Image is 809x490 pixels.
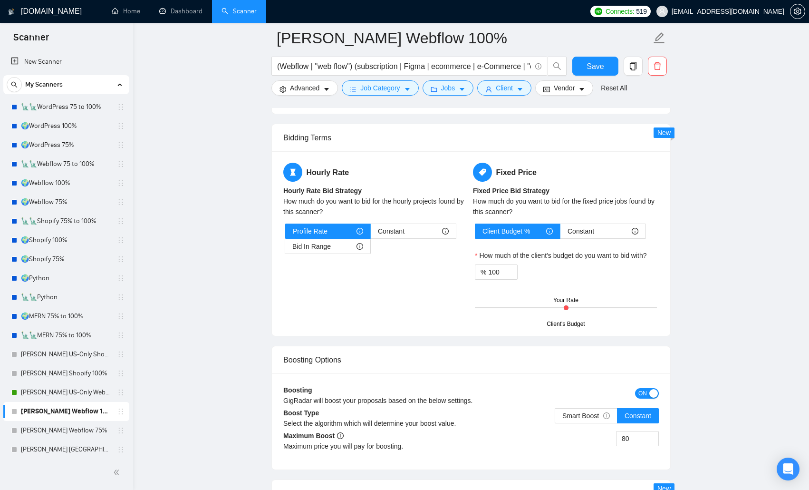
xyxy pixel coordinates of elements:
[117,408,125,415] span: holder
[21,440,111,459] a: [PERSON_NAME] [GEOGRAPHIC_DATA]-Only WordPress 100%
[548,57,567,76] button: search
[117,141,125,149] span: holder
[113,468,123,477] span: double-left
[290,83,319,93] span: Advanced
[21,345,111,364] a: [PERSON_NAME] US-Only Shopify 100%
[117,351,125,358] span: holder
[117,255,125,263] span: holder
[21,231,111,250] a: 🌍Shopify 100%
[117,236,125,244] span: holder
[632,228,638,235] span: info-circle
[648,57,667,76] button: delete
[601,83,627,93] a: Reset All
[21,117,111,136] a: 🌍WordPress 100%
[8,4,15,20] img: logo
[283,124,659,151] div: Bidding Terms
[431,86,437,93] span: folder
[283,163,302,182] span: hourglass
[21,174,111,193] a: 🌍Webflow 100%
[117,294,125,301] span: holder
[475,250,647,261] label: How much of the client's budget do you want to bid with?
[543,86,550,93] span: idcard
[117,160,125,168] span: holder
[117,427,125,434] span: holder
[378,224,404,238] span: Constant
[790,8,805,15] a: setting
[21,250,111,269] a: 🌍Shopify 75%
[517,86,523,93] span: caret-down
[21,212,111,231] a: 🗽🗽Shopify 75% to 100%
[473,163,492,182] span: tag
[25,75,63,94] span: My Scanners
[283,409,319,417] b: Boost Type
[117,103,125,111] span: holder
[159,7,202,15] a: dashboardDashboard
[572,57,618,76] button: Save
[404,86,411,93] span: caret-down
[277,60,531,72] input: Search Freelance Jobs...
[350,86,356,93] span: bars
[21,269,111,288] a: 🌍Python
[21,364,111,383] a: [PERSON_NAME] Shopify 100%
[279,86,286,93] span: setting
[21,383,111,402] a: [PERSON_NAME] US-Only Webflow
[595,8,602,15] img: upwork-logo.png
[562,412,610,420] span: Smart Boost
[356,243,363,250] span: info-circle
[117,198,125,206] span: holder
[222,7,257,15] a: searchScanner
[546,228,553,235] span: info-circle
[271,80,338,96] button: settingAdvancedcaret-down
[283,187,362,195] b: Hourly Rate Bid Strategy
[535,63,541,69] span: info-circle
[653,32,665,44] span: edit
[482,224,530,238] span: Client Budget %
[547,320,585,329] div: Client's Budget
[283,346,659,373] div: Boosting Options
[535,80,593,96] button: idcardVendorcaret-down
[21,288,111,307] a: 🗽🗽Python
[342,80,418,96] button: barsJob Categorycaret-down
[578,86,585,93] span: caret-down
[323,86,330,93] span: caret-down
[117,217,125,225] span: holder
[496,83,513,93] span: Client
[283,432,344,440] b: Maximum Boost
[21,98,111,117] a: 🗽🗽WordPress 75 to 100%
[283,395,565,406] div: GigRadar will boost your proposals based on the below settings.
[21,155,111,174] a: 🗽🗽Webflow 75 to 100%
[473,196,659,217] div: How much do you want to bid for the fixed price jobs found by this scanner?
[283,163,469,182] h5: Hourly Rate
[117,313,125,320] span: holder
[553,296,578,305] div: Your Rate
[283,386,312,394] b: Boosting
[283,196,469,217] div: How much do you want to bid for the hourly projects found by this scanner?
[283,441,471,451] div: Maximum price you will pay for boosting.
[3,52,129,71] li: New Scanner
[606,6,634,17] span: Connects:
[554,83,575,93] span: Vendor
[277,26,651,50] input: Scanner name...
[292,239,331,254] span: Bid In Range
[7,81,21,88] span: search
[11,52,122,71] a: New Scanner
[625,412,651,420] span: Constant
[117,446,125,453] span: holder
[117,122,125,130] span: holder
[6,30,57,50] span: Scanner
[624,62,642,70] span: copy
[423,80,474,96] button: folderJobscaret-down
[636,6,646,17] span: 519
[648,62,666,70] span: delete
[21,421,111,440] a: [PERSON_NAME] Webflow 75%
[790,4,805,19] button: setting
[777,458,799,480] div: Open Intercom Messenger
[7,77,22,92] button: search
[337,432,344,439] span: info-circle
[21,402,111,421] a: [PERSON_NAME] Webflow 100%
[117,389,125,396] span: holder
[112,7,140,15] a: homeHome
[568,224,594,238] span: Constant
[441,83,455,93] span: Jobs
